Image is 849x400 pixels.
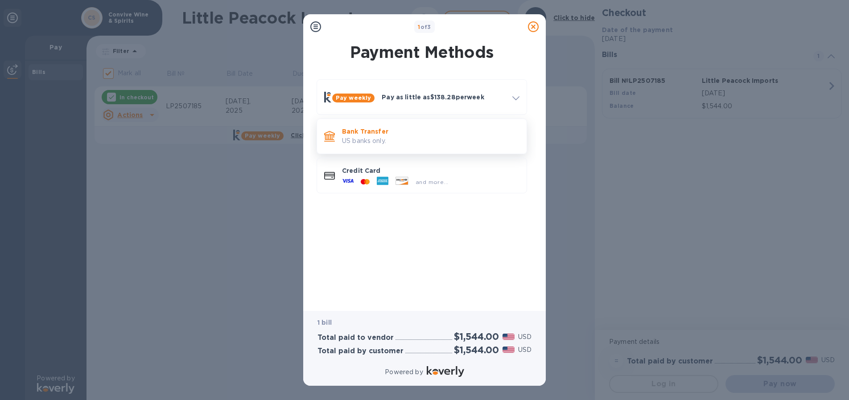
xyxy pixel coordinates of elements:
img: Logo [427,366,464,377]
b: 1 bill [317,319,332,326]
h3: Total paid to vendor [317,334,394,342]
h2: $1,544.00 [454,331,499,342]
b: of 3 [418,24,431,30]
p: Powered by [385,367,423,377]
p: USD [518,345,532,355]
h1: Payment Methods [315,43,529,61]
p: Credit Card [342,166,519,175]
h3: Total paid by customer [317,347,404,355]
p: USD [518,332,532,342]
h2: $1,544.00 [454,344,499,355]
img: USD [503,334,515,340]
b: Pay weekly [336,94,371,101]
p: US banks only. [342,136,519,146]
span: and more... [416,179,448,185]
p: Bank Transfer [342,127,519,136]
p: Pay as little as $138.28 per week [382,93,505,102]
img: USD [503,347,515,353]
span: 1 [418,24,420,30]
